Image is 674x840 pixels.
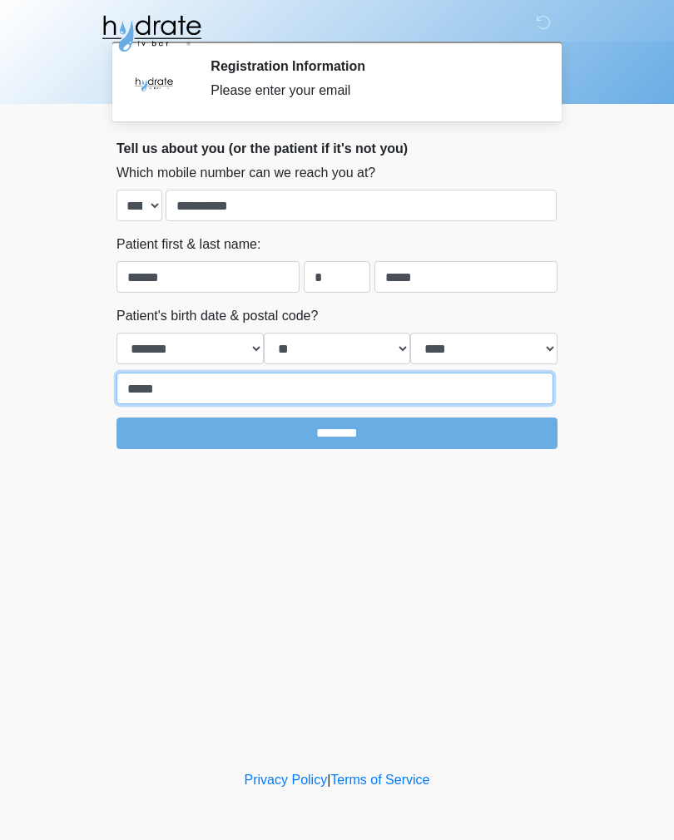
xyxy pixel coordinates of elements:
[116,163,375,183] label: Which mobile number can we reach you at?
[327,773,330,787] a: |
[116,235,260,254] label: Patient first & last name:
[211,81,533,101] div: Please enter your email
[116,141,558,156] h2: Tell us about you (or the patient if it's not you)
[100,12,203,54] img: Hydrate IV Bar - Fort Collins Logo
[245,773,328,787] a: Privacy Policy
[129,58,179,108] img: Agent Avatar
[116,306,318,326] label: Patient's birth date & postal code?
[330,773,429,787] a: Terms of Service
